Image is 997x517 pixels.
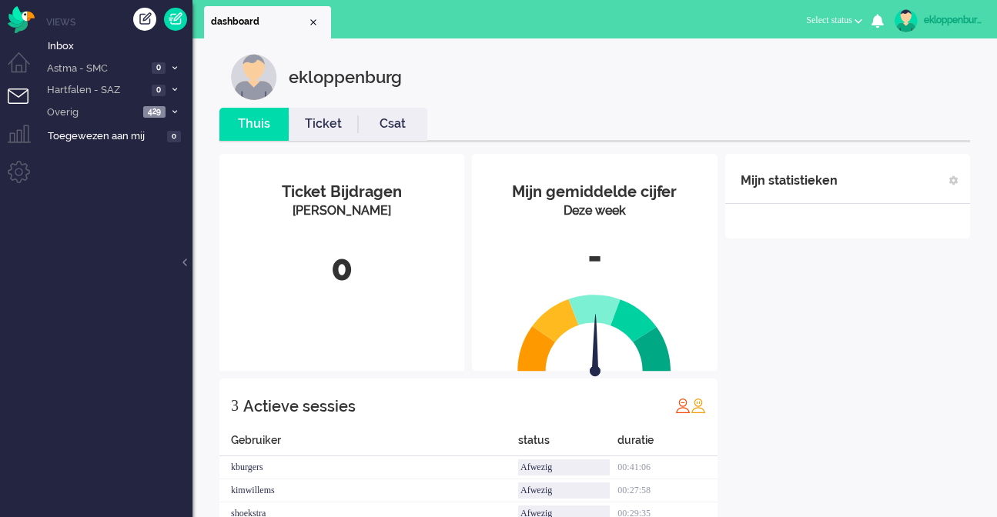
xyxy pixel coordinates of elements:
div: ekloppenburg [289,54,402,100]
li: Dashboard menu [8,52,42,87]
span: 0 [152,85,166,96]
span: 0 [167,131,181,142]
img: profile_orange.svg [691,398,706,413]
span: dashboard [211,15,307,28]
span: Inbox [48,39,192,54]
a: ekloppenburg [892,9,982,32]
div: 00:41:06 [617,456,717,479]
span: Toegewezen aan mij [48,129,162,144]
img: arrow.svg [563,314,629,380]
div: kburgers [219,456,518,479]
a: Omnidesk [8,10,35,22]
img: semi_circle.svg [517,294,671,372]
div: Deze week [483,202,705,220]
a: Toegewezen aan mij 0 [45,127,192,144]
div: status [518,432,617,456]
div: Close tab [307,16,320,28]
li: Ticket [289,108,358,141]
img: customer.svg [231,54,277,100]
a: Quick Ticket [164,8,187,31]
span: Select status [806,15,852,25]
li: Tickets menu [8,88,42,123]
a: Ticket [289,115,358,133]
div: Ticket Bijdragen [231,181,453,203]
li: Views [46,15,192,28]
li: Csat [358,108,427,141]
button: Select status [797,9,872,32]
div: ekloppenburg [924,12,982,28]
li: Select status [797,5,872,38]
div: Mijn statistieken [741,165,838,196]
span: Overig [45,105,139,120]
div: 3 [231,390,239,421]
img: profile_red.svg [675,398,691,413]
span: Hartfalen - SAZ [45,83,147,98]
div: kimwillems [219,479,518,502]
div: duratie [617,432,717,456]
div: Afwezig [518,459,610,475]
div: 00:27:58 [617,479,717,502]
li: Admin menu [8,161,42,195]
li: Dashboard [204,6,331,38]
li: Supervisor menu [8,125,42,159]
div: - [483,232,705,282]
img: avatar [895,9,918,32]
div: [PERSON_NAME] [231,202,453,220]
div: Actieve sessies [243,391,356,422]
span: Astma - SMC [45,62,147,76]
span: 0 [152,62,166,74]
li: Thuis [219,108,289,141]
a: Thuis [219,115,289,133]
div: Gebruiker [219,432,518,456]
div: 0 [231,243,453,294]
a: Inbox [45,37,192,54]
div: Mijn gemiddelde cijfer [483,181,705,203]
img: flow_omnibird.svg [8,6,35,33]
a: Csat [358,115,427,133]
div: Creëer ticket [133,8,156,31]
span: 429 [143,106,166,118]
div: Afwezig [518,482,610,499]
